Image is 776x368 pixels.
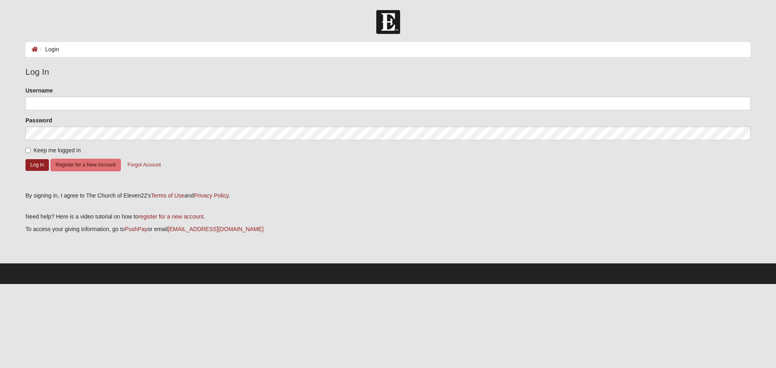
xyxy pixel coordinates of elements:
[25,191,751,200] div: By signing in, I agree to The Church of Eleven22's and .
[25,86,53,95] label: Username
[25,148,31,153] input: Keep me logged in
[38,45,59,54] li: Login
[138,213,203,220] a: register for a new account
[151,192,184,199] a: Terms of Use
[25,116,52,124] label: Password
[25,159,49,171] button: Log In
[125,226,148,232] a: PushPay
[25,225,751,233] p: To access your giving information, go to or email
[25,212,751,221] p: Need help? Here is a video tutorial on how to .
[34,147,81,154] span: Keep me logged in
[194,192,228,199] a: Privacy Policy
[122,159,166,171] button: Forgot Account
[51,159,121,171] button: Register for a New Account
[25,65,751,78] legend: Log In
[168,226,264,232] a: [EMAIL_ADDRESS][DOMAIN_NAME]
[376,10,400,34] img: Church of Eleven22 Logo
